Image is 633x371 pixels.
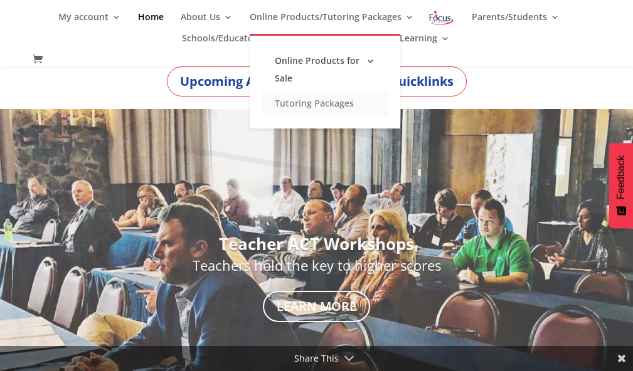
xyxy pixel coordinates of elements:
a: Schools/Educators [182,34,274,55]
a: Upcoming ACT Class Registration Quicklinks [167,66,467,97]
a: Learn More [263,291,370,322]
a: About Us [181,13,233,34]
span: Feedback [615,155,627,199]
a: Parents/Students [472,13,560,34]
h3: Teachers hold the key to higher scores [83,258,551,278]
strong: Teacher ACT Workshops [219,233,414,255]
a: Online Products for Sale [262,48,388,91]
a: My account [58,13,121,34]
button: Feedback - Show survey [609,143,633,228]
a: Tutoring Packages [262,91,388,116]
a: Unlocking Learning [354,34,450,55]
img: Focus on Learning [428,9,454,27]
a: Home [138,13,164,34]
a: Online Products/Tutoring Packages [250,13,414,34]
